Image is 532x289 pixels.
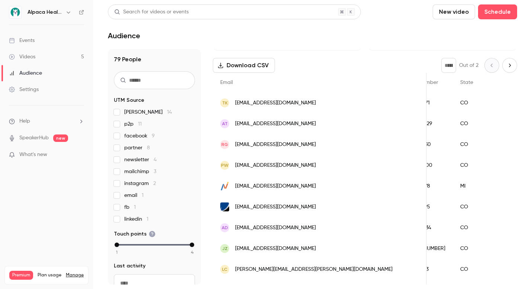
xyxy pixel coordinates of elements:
span: Premium [9,271,33,280]
div: CO [453,238,519,259]
span: facebook [124,132,155,140]
img: Alpaca Health for Families [9,6,21,18]
div: CO [453,217,519,238]
div: Search for videos or events [114,8,189,16]
span: UTM Source [114,97,144,104]
span: partner [124,144,150,152]
span: email [124,192,144,199]
button: Download CSV [213,58,275,73]
div: CO [453,134,519,155]
span: 11 [138,121,142,127]
span: [EMAIL_ADDRESS][DOMAIN_NAME] [235,162,316,169]
p: Out of 2 [459,62,478,69]
span: fb [124,204,136,211]
span: RG [221,141,228,148]
span: 3 [154,169,156,174]
span: Help [19,117,30,125]
span: Touch points [114,230,156,238]
span: 8 [147,145,150,150]
div: min [115,243,119,247]
span: 1 [142,193,144,198]
span: 1 [134,205,136,210]
div: CO [453,155,519,176]
span: JZ [222,245,228,252]
span: Email [220,80,233,85]
span: [EMAIL_ADDRESS][DOMAIN_NAME] [235,203,316,211]
span: [EMAIL_ADDRESS][DOMAIN_NAME] [235,99,316,107]
span: PW [221,162,228,169]
span: newsletter [124,156,157,163]
span: Last activity [114,262,145,270]
div: Videos [9,53,35,61]
span: State [460,80,473,85]
span: 9 [152,133,155,139]
div: CO [453,197,519,217]
span: 4 [154,157,157,162]
li: help-dropdown-opener [9,117,84,125]
h6: Alpaca Health for Families [28,9,63,16]
span: [EMAIL_ADDRESS][DOMAIN_NAME] [235,120,316,128]
iframe: Noticeable Trigger [75,152,84,158]
span: What's new [19,151,47,159]
div: CO [453,92,519,113]
span: linkedin [124,215,148,223]
span: instagram [124,180,156,187]
span: [EMAIL_ADDRESS][DOMAIN_NAME] [235,182,316,190]
span: [EMAIL_ADDRESS][DOMAIN_NAME] [235,245,316,253]
span: 1 [116,249,118,256]
span: Plan usage [38,272,61,278]
img: juno.com [220,202,229,211]
button: New video [433,4,475,19]
span: mailchimp [124,168,156,175]
div: Audience [9,69,42,77]
span: [EMAIL_ADDRESS][DOMAIN_NAME] [235,224,316,232]
a: SpeakerHub [19,134,49,142]
h1: 79 People [114,55,195,64]
span: AT [222,120,228,127]
span: LC [222,266,227,273]
button: Schedule [478,4,517,19]
span: TK [222,100,228,106]
div: CO [453,113,519,134]
span: 2 [153,181,156,186]
a: Manage [66,272,84,278]
div: Settings [9,86,39,93]
h1: Audience [108,31,140,40]
span: 4 [191,249,193,256]
img: avanzaaba.com [220,182,229,191]
span: [PERSON_NAME][EMAIL_ADDRESS][PERSON_NAME][DOMAIN_NAME] [235,266,392,273]
div: max [190,243,194,247]
span: 1 [147,217,148,222]
div: Events [9,37,35,44]
span: [EMAIL_ADDRESS][DOMAIN_NAME] [235,141,316,149]
div: MI [453,176,519,197]
span: new [53,134,68,142]
span: p2p [124,120,142,128]
div: CO [453,259,519,280]
span: [PERSON_NAME] [124,108,172,116]
button: Next page [502,58,517,73]
span: 14 [167,110,172,115]
span: AD [222,224,228,231]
